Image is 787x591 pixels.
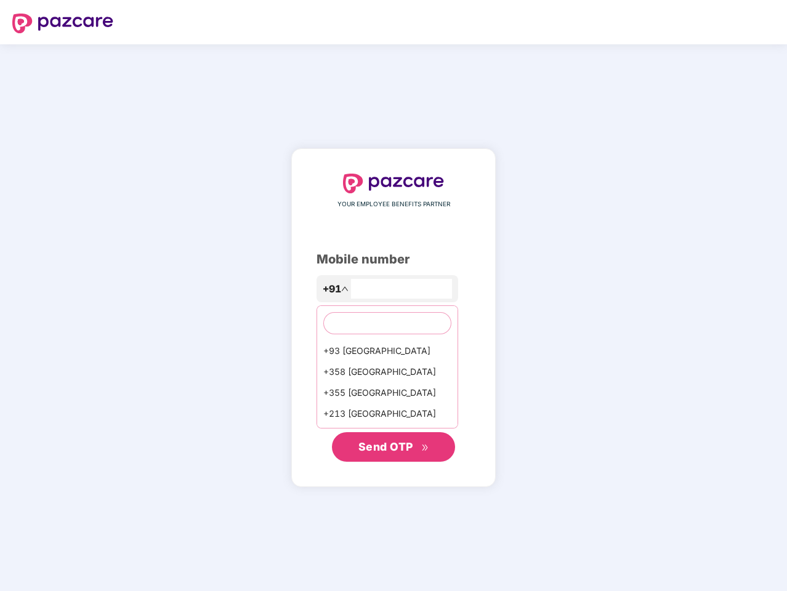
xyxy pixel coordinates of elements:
div: Mobile number [317,250,470,269]
div: +358 [GEOGRAPHIC_DATA] [317,361,458,382]
span: up [341,285,349,292]
span: Send OTP [358,440,413,453]
span: double-right [421,444,429,452]
button: Send OTPdouble-right [332,432,455,462]
span: YOUR EMPLOYEE BENEFITS PARTNER [337,199,450,209]
div: +93 [GEOGRAPHIC_DATA] [317,340,458,361]
img: logo [343,174,444,193]
span: +91 [323,281,341,297]
div: +355 [GEOGRAPHIC_DATA] [317,382,458,403]
div: +1684 AmericanSamoa [317,424,458,445]
div: +213 [GEOGRAPHIC_DATA] [317,403,458,424]
img: logo [12,14,113,33]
